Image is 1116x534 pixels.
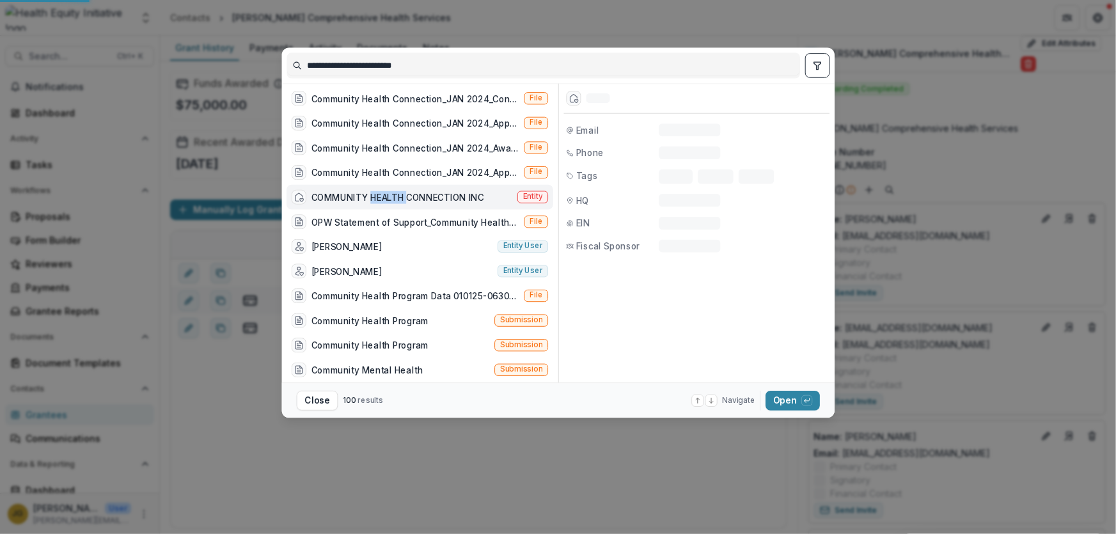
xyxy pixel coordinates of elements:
div: Community Health Program [311,339,428,352]
span: Fiscal Sponsor [576,240,639,253]
div: OPW Statement of Support_Community Health Connection.pdf [311,215,519,228]
div: [PERSON_NAME] [311,240,381,253]
span: EIN [576,217,590,230]
span: Navigate [722,395,755,406]
div: COMMUNITY HEALTH CONNECTION INC [311,191,483,203]
button: Close [296,391,338,411]
span: Email [576,123,599,136]
span: File [530,291,542,300]
div: Community Health Connection_JAN 2024_Application_Budget Upload.xlsx [311,116,519,129]
span: Submission [500,316,543,325]
div: Community Health Connection_JAN 2024_Contract.pdf [311,91,519,104]
span: HQ [576,194,588,207]
div: [PERSON_NAME] [311,265,381,278]
span: Tags [576,169,597,182]
span: Phone [576,146,603,159]
div: Community Mental Health [311,363,423,376]
span: File [530,143,542,152]
span: File [530,93,542,102]
span: 100 [343,396,356,405]
span: Entity user [503,266,543,275]
span: File [530,217,542,226]
span: Submission [500,365,543,374]
button: toggle filters [805,53,830,78]
span: File [530,118,542,127]
span: Entity user [503,242,543,251]
span: File [530,168,542,177]
div: Community Health Connection_JAN 2024_Application_Budget to Actual Upload.pdf [311,166,519,178]
span: results [358,396,383,405]
span: Entity [523,192,542,201]
span: Submission [500,340,543,349]
div: Community Health Program Data 010125-063025.JPG [311,289,519,302]
button: Open [766,391,820,411]
div: Community Health Connection_JAN 2024_Award Letter.pdf [311,141,519,154]
div: Community Health Program [311,314,428,327]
